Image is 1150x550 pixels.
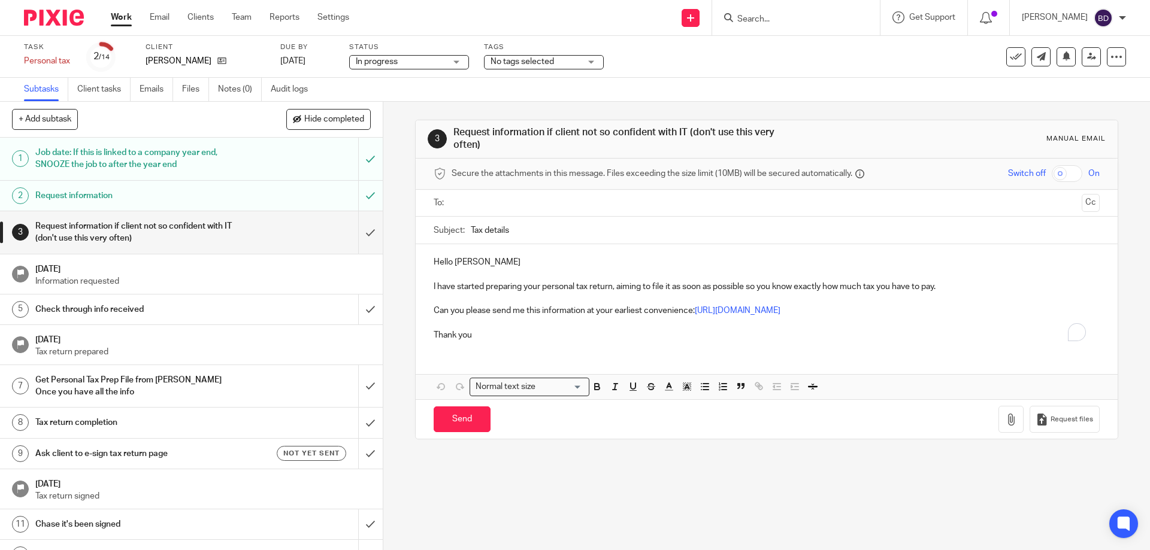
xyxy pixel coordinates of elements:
div: Manual email [1046,134,1106,144]
button: Hide completed [286,109,371,129]
span: [DATE] [280,57,305,65]
span: Not yet sent [283,448,340,458]
h1: Request information if client not so confident with IT (don't use this very often) [453,126,792,152]
label: Status [349,42,469,52]
a: Settings [317,11,349,23]
label: Tags [484,42,604,52]
div: Personal tax [24,55,72,67]
h1: Ask client to e-sign tax return page [35,445,243,463]
a: Emails [140,78,173,101]
a: Notes (0) [218,78,262,101]
h1: Chase it's been signed [35,515,243,533]
label: Subject: [434,224,465,236]
div: 7 [12,378,29,394]
img: Pixie [24,10,84,26]
h1: Request information if client not so confident with IT (don't use this very often) [35,217,243,248]
a: Client tasks [77,78,131,101]
h1: [DATE] [35,475,371,490]
p: Information requested [35,275,371,287]
div: 2 [12,187,29,204]
div: 5 [12,301,29,318]
label: To: [434,197,447,209]
div: 11 [12,516,29,533]
p: [PERSON_NAME] [146,55,211,67]
a: Clients [187,11,214,23]
input: Search [736,14,844,25]
div: 3 [12,224,29,241]
div: 3 [428,129,447,148]
a: Audit logs [271,78,317,101]
p: Thank you [434,329,1099,341]
div: 9 [12,445,29,462]
p: Can you please send me this information at your earliest convenience: [434,305,1099,317]
span: In progress [356,57,398,66]
img: svg%3E [1094,8,1113,28]
p: Tax return signed [35,490,371,502]
span: Secure the attachments in this message. Files exceeding the size limit (10MB) will be secured aut... [452,168,852,180]
h1: Job date: If this is linked to a company year end, SNOOZE the job to after the year end [35,144,243,174]
p: I have started preparing your personal tax return, aiming to file it as soon as possible so you k... [434,281,1099,293]
a: Email [150,11,170,23]
div: 2 [93,50,110,63]
label: Client [146,42,265,52]
span: Hide completed [304,115,364,124]
input: Send [434,406,491,432]
p: [PERSON_NAME] [1022,11,1088,23]
span: Normal text size [473,381,538,393]
a: Team [232,11,252,23]
span: Request files [1051,415,1093,424]
label: Task [24,42,72,52]
span: On [1088,168,1100,180]
small: /14 [99,54,110,60]
div: 8 [12,414,29,431]
a: Work [111,11,132,23]
a: Reports [270,11,299,23]
h1: Check through info received [35,300,243,318]
h1: Get Personal Tax Prep File from [PERSON_NAME] Once you have all the info [35,371,243,402]
h1: [DATE] [35,331,371,346]
a: [URL][DOMAIN_NAME] [695,306,780,315]
label: Due by [280,42,334,52]
a: Files [182,78,209,101]
span: No tags selected [491,57,554,66]
div: To enrich screen reader interactions, please activate Accessibility in Grammarly extension settings [416,244,1117,350]
span: Switch off [1008,168,1046,180]
a: Subtasks [24,78,68,101]
input: Search for option [539,381,582,393]
div: Search for option [470,378,589,396]
h1: Tax return completion [35,414,243,432]
div: 1 [12,150,29,167]
button: Cc [1082,194,1100,212]
button: + Add subtask [12,109,78,129]
h1: Request information [35,187,243,205]
p: Tax return prepared [35,346,371,358]
button: Request files [1030,406,1099,433]
p: Hello [PERSON_NAME] [434,256,1099,268]
span: Get Support [909,13,955,22]
h1: [DATE] [35,260,371,275]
